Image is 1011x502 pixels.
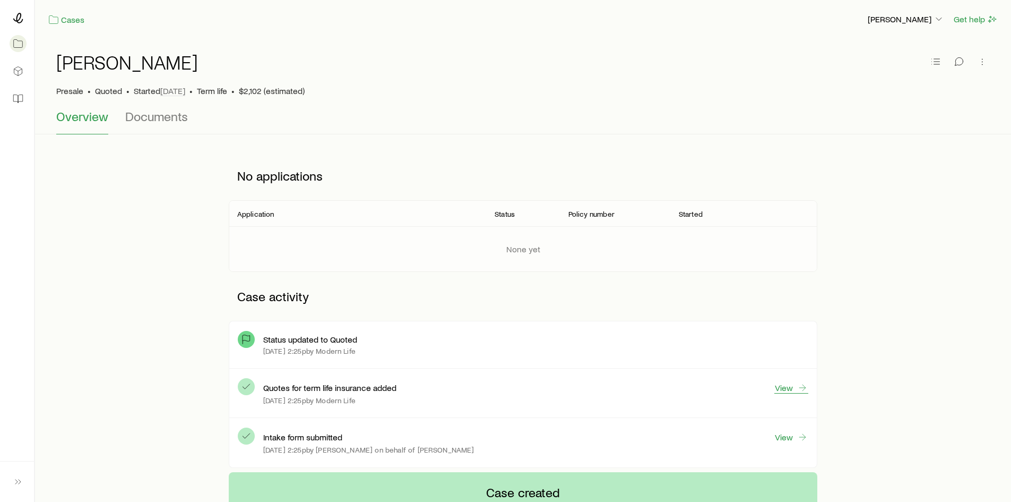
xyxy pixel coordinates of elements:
[125,109,188,124] span: Documents
[95,86,122,96] span: Quoted
[263,396,356,405] p: [DATE] 2:25p by Modern Life
[263,347,356,355] p: [DATE] 2:25p by Modern Life
[134,86,185,96] p: Started
[189,86,193,96] span: •
[88,86,91,96] span: •
[495,210,515,218] p: Status
[486,485,560,500] p: Case created
[239,86,305,96] span: $2,102 (estimated)
[56,52,198,73] h1: [PERSON_NAME]
[774,431,808,443] a: View
[126,86,129,96] span: •
[56,109,990,134] div: Case details tabs
[263,446,474,454] p: [DATE] 2:25p by [PERSON_NAME] on behalf of [PERSON_NAME]
[506,244,540,254] p: None yet
[56,109,108,124] span: Overview
[868,14,944,24] p: [PERSON_NAME]
[867,13,945,26] button: [PERSON_NAME]
[160,86,185,96] span: [DATE]
[568,210,615,218] p: Policy number
[263,382,396,393] p: Quotes for term life insurance added
[263,334,357,345] p: Status updated to Quoted
[48,14,85,26] a: Cases
[231,86,235,96] span: •
[229,160,817,192] p: No applications
[237,210,274,218] p: Application
[679,210,703,218] p: Started
[197,86,227,96] span: Term life
[229,280,817,312] p: Case activity
[263,432,342,443] p: Intake form submitted
[953,13,998,25] button: Get help
[56,86,83,96] p: Presale
[774,382,808,394] a: View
